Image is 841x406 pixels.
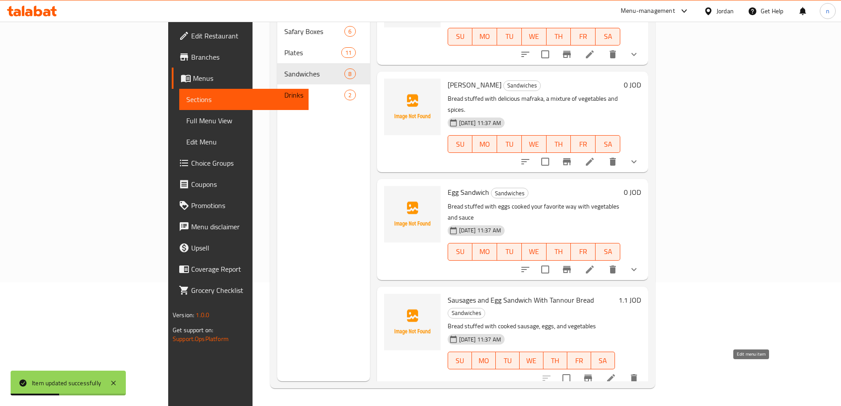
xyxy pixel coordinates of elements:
[596,243,620,261] button: SA
[191,264,302,274] span: Coverage Report
[618,294,641,306] h6: 1.1 JOD
[624,79,641,91] h6: 0 JOD
[596,135,620,153] button: SA
[32,378,101,388] div: Item updated successfully
[543,352,567,369] button: TH
[191,179,302,190] span: Coupons
[448,93,620,115] p: Bread stuffed with delicious mafraka, a mixture of vegetables and spices.
[501,30,518,43] span: TU
[191,221,302,232] span: Menu disclaimer
[550,245,568,258] span: TH
[602,259,623,280] button: delete
[191,52,302,62] span: Branches
[172,174,309,195] a: Coupons
[472,135,497,153] button: MO
[826,6,830,16] span: n
[172,25,309,46] a: Edit Restaurant
[550,138,568,151] span: TH
[557,369,576,387] span: Select to update
[547,243,571,261] button: TH
[345,70,355,78] span: 8
[186,115,302,126] span: Full Menu View
[476,245,494,258] span: MO
[284,68,345,79] span: Sandwiches
[448,135,473,153] button: SU
[172,237,309,258] a: Upsell
[277,63,370,84] div: Sandwiches8
[606,373,616,383] a: Edit menu item
[472,243,497,261] button: MO
[448,293,594,307] span: Sausages and Egg Sandwich With Tannour Bread
[571,354,588,367] span: FR
[456,119,505,127] span: [DATE] 11:37 AM
[591,352,615,369] button: SA
[499,354,516,367] span: TU
[623,259,645,280] button: show more
[491,188,528,198] span: Sandwiches
[277,17,370,109] nav: Menu sections
[504,80,540,91] span: Sandwiches
[448,201,620,223] p: Bread stuffed with eggs cooked your favorite way with vegetables and sauce
[448,186,489,199] span: Egg Sandwich
[452,245,469,258] span: SU
[277,84,370,106] div: Drinks2
[472,28,497,46] button: MO
[476,138,494,151] span: MO
[501,138,518,151] span: TU
[574,245,592,258] span: FR
[536,45,554,64] span: Select to update
[599,138,617,151] span: SA
[577,368,599,389] button: Branch-specific-item
[191,285,302,296] span: Grocery Checklist
[623,151,645,172] button: show more
[448,308,485,318] span: Sandwiches
[452,30,469,43] span: SU
[186,94,302,105] span: Sections
[501,245,518,258] span: TU
[596,28,620,46] button: SA
[172,195,309,216] a: Promotions
[522,135,547,153] button: WE
[550,30,568,43] span: TH
[384,79,441,135] img: Mafraka Sandwich
[536,152,554,171] span: Select to update
[277,42,370,63] div: Plates11
[525,30,543,43] span: WE
[193,73,302,83] span: Menus
[515,151,536,172] button: sort-choices
[172,280,309,301] a: Grocery Checklist
[556,151,577,172] button: Branch-specific-item
[344,68,355,79] div: items
[186,137,302,147] span: Edit Menu
[284,26,345,37] span: Safary Boxes
[547,354,564,367] span: TH
[547,28,571,46] button: TH
[345,91,355,99] span: 2
[585,264,595,275] a: Edit menu item
[284,47,342,58] span: Plates
[191,243,302,253] span: Upsell
[475,354,492,367] span: MO
[179,110,309,131] a: Full Menu View
[571,28,596,46] button: FR
[602,151,623,172] button: delete
[341,47,355,58] div: items
[284,90,345,100] span: Drinks
[496,352,520,369] button: TU
[345,27,355,36] span: 6
[585,49,595,60] a: Edit menu item
[191,30,302,41] span: Edit Restaurant
[520,352,543,369] button: WE
[172,216,309,237] a: Menu disclaimer
[522,243,547,261] button: WE
[172,152,309,174] a: Choice Groups
[448,78,502,91] span: [PERSON_NAME]
[574,30,592,43] span: FR
[384,294,441,350] img: Sausages and Egg Sandwich With Tannour Bread
[191,200,302,211] span: Promotions
[629,264,639,275] svg: Show Choices
[342,49,355,57] span: 11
